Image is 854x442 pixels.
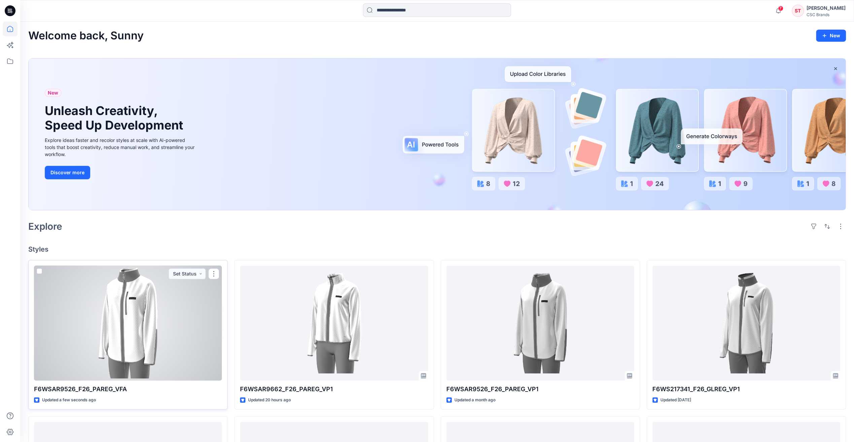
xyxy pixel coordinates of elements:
button: Discover more [45,166,90,179]
p: Updated a month ago [454,397,496,404]
div: [PERSON_NAME] [807,4,846,12]
h4: Styles [28,245,846,253]
p: F6WSAR9526_F26_PAREG_VFA [34,384,222,394]
a: F6WS217341_F26_GLREG_VP1 [652,266,840,380]
a: F6WSAR9662_F26_PAREG_VP1 [240,266,428,380]
div: Explore ideas faster and recolor styles at scale with AI-powered tools that boost creativity, red... [45,137,196,158]
p: Updated [DATE] [660,397,691,404]
span: New [48,89,58,97]
h2: Explore [28,221,62,232]
button: New [816,30,846,42]
p: Updated a few seconds ago [42,397,96,404]
h1: Unleash Creativity, Speed Up Development [45,104,186,133]
p: F6WSAR9662_F26_PAREG_VP1 [240,384,428,394]
h2: Welcome back, Sunny [28,30,144,42]
a: F6WSAR9526_F26_PAREG_VP1 [446,266,634,380]
p: F6WS217341_F26_GLREG_VP1 [652,384,840,394]
span: 7 [778,6,783,11]
a: F6WSAR9526_F26_PAREG_VFA [34,266,222,380]
p: Updated 20 hours ago [248,397,291,404]
div: CSC Brands [807,12,846,17]
a: Discover more [45,166,196,179]
p: F6WSAR9526_F26_PAREG_VP1 [446,384,634,394]
div: ST [792,5,804,17]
